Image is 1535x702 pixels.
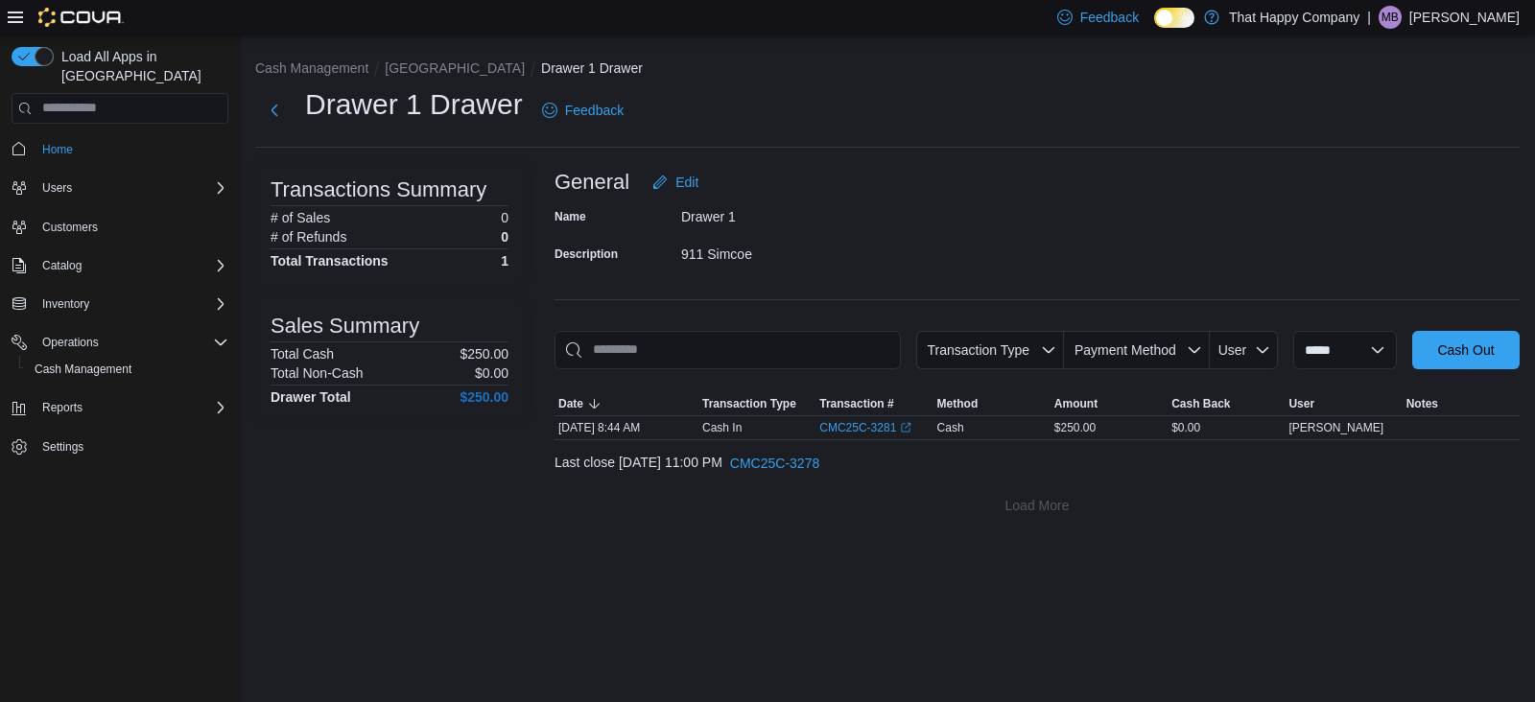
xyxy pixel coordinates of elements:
span: Amount [1054,396,1098,411]
button: Settings [4,433,236,460]
span: Feedback [565,101,624,120]
a: Home [35,138,81,161]
button: Catalog [4,252,236,279]
h1: Drawer 1 Drawer [305,85,523,124]
button: Cash Management [255,60,368,76]
h3: Transactions Summary [271,178,486,201]
div: Last close [DATE] 11:00 PM [555,444,1520,482]
button: Operations [35,331,106,354]
button: Drawer 1 Drawer [541,60,643,76]
span: Operations [35,331,228,354]
p: $0.00 [475,365,508,381]
span: Catalog [42,258,82,273]
h4: Drawer Total [271,389,351,405]
button: User [1285,392,1402,415]
button: Cash Out [1412,331,1520,369]
span: Cash Management [35,362,131,377]
img: Cova [38,8,124,27]
span: Cash Back [1171,396,1230,411]
button: Home [4,135,236,163]
button: CMC25C-3278 [722,444,827,482]
span: Date [558,396,583,411]
span: Users [35,176,228,199]
button: Next [255,91,294,129]
button: Load More [555,486,1520,525]
nav: An example of EuiBreadcrumbs [255,58,1520,82]
button: Notes [1403,392,1520,415]
a: Cash Management [27,358,139,381]
span: Feedback [1080,8,1139,27]
button: Customers [4,213,236,241]
p: $250.00 [460,346,508,362]
button: Method [933,392,1051,415]
span: Catalog [35,254,228,277]
span: Customers [35,215,228,239]
h4: Total Transactions [271,253,389,269]
span: Reports [35,396,228,419]
p: 0 [501,210,508,225]
span: Edit [675,173,698,192]
span: $250.00 [1054,420,1096,435]
h3: General [555,171,629,194]
a: Settings [35,435,91,458]
div: [DATE] 8:44 AM [555,416,698,439]
button: Cash Back [1168,392,1285,415]
button: Amount [1051,392,1168,415]
button: Catalog [35,254,89,277]
label: Name [555,209,586,224]
button: Users [35,176,80,199]
h4: $250.00 [460,389,508,405]
span: Transaction # [819,396,893,411]
h6: # of Sales [271,210,330,225]
button: Operations [4,329,236,356]
p: That Happy Company [1229,6,1359,29]
h6: Total Non-Cash [271,365,364,381]
span: Operations [42,335,99,350]
a: Feedback [534,91,631,129]
p: 0 [501,229,508,245]
span: Cash [937,420,964,435]
input: Dark Mode [1154,8,1194,28]
span: [PERSON_NAME] [1288,420,1383,435]
button: Cash Management [19,356,236,383]
span: Users [42,180,72,196]
button: Transaction Type [698,392,815,415]
span: Settings [42,439,83,455]
svg: External link [900,422,911,433]
button: Payment Method [1064,331,1210,369]
div: Mark Borromeo [1379,6,1402,29]
h4: 1 [501,253,508,269]
h6: # of Refunds [271,229,346,245]
button: Inventory [4,291,236,317]
span: Notes [1406,396,1438,411]
button: Reports [35,396,90,419]
input: This is a search bar. As you type, the results lower in the page will automatically filter. [555,331,901,369]
button: Users [4,175,236,201]
div: $0.00 [1168,416,1285,439]
label: Description [555,246,618,262]
span: Inventory [42,296,89,312]
span: Method [937,396,979,411]
span: CMC25C-3278 [730,454,819,473]
span: MB [1381,6,1399,29]
div: 911 Simcoe [681,239,938,262]
span: Cash Management [27,358,228,381]
button: Edit [645,163,706,201]
span: Customers [42,220,98,235]
span: Home [35,137,228,161]
span: Load All Apps in [GEOGRAPHIC_DATA] [54,47,228,85]
span: Reports [42,400,83,415]
span: User [1218,342,1247,358]
span: Load More [1005,496,1070,515]
span: Payment Method [1074,342,1176,358]
button: Transaction Type [916,331,1064,369]
span: Transaction Type [702,396,796,411]
span: User [1288,396,1314,411]
span: Transaction Type [927,342,1029,358]
span: Home [42,142,73,157]
div: Drawer 1 [681,201,938,224]
button: Inventory [35,292,97,316]
p: | [1367,6,1371,29]
h6: Total Cash [271,346,334,362]
span: Inventory [35,292,228,316]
